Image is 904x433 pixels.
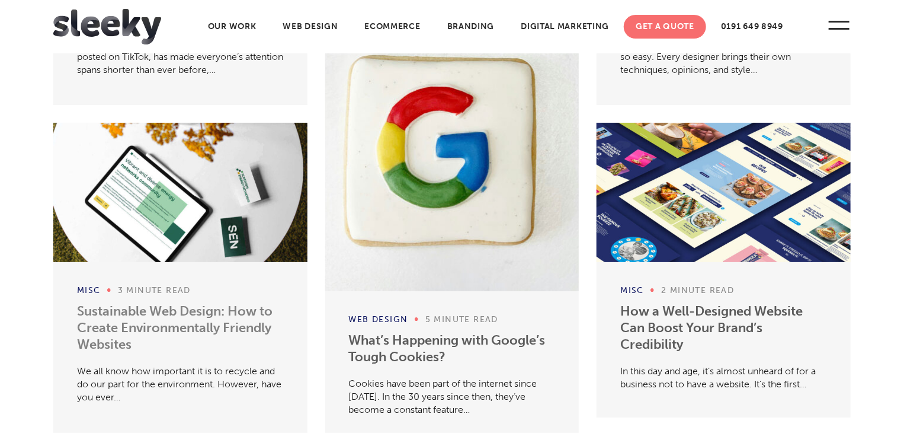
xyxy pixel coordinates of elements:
[77,285,101,295] span: Misc
[647,283,658,296] span: •
[271,15,350,39] a: Web Design
[434,314,498,324] span: minute read
[624,15,706,39] a: Get A Quote
[620,303,803,352] a: How a Well-Designed Website Can Boost Your Brand’s Credibility
[349,314,408,324] span: Web Design
[620,285,644,295] span: Misc
[425,314,431,324] span: 5
[352,15,432,39] a: Ecommerce
[349,332,546,365] a: What’s Happening with Google’s Tough Cookies?
[435,15,507,39] a: Branding
[77,303,273,352] a: Sustainable Web Design: How to Create Environmentally Friendly Websites
[349,365,556,416] p: Cookies have been part of the internet since [DATE]. In the 30 years since then, they’ve become a...
[118,285,123,295] span: 3
[670,285,734,295] span: minute read
[126,285,190,295] span: minute read
[661,285,666,295] span: 2
[53,9,161,44] img: Sleeky Web Design Newcastle
[77,353,284,404] p: We all know how important it is to recycle and do our part for the environment. However, have you...
[709,15,795,39] a: 0191 649 8949
[411,312,422,325] span: •
[620,353,827,391] p: In this day and age, it’s almost unheard of for a business not to have a website. It’s the first…
[196,15,268,39] a: Our Work
[104,283,114,296] span: •
[509,15,621,39] a: Digital Marketing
